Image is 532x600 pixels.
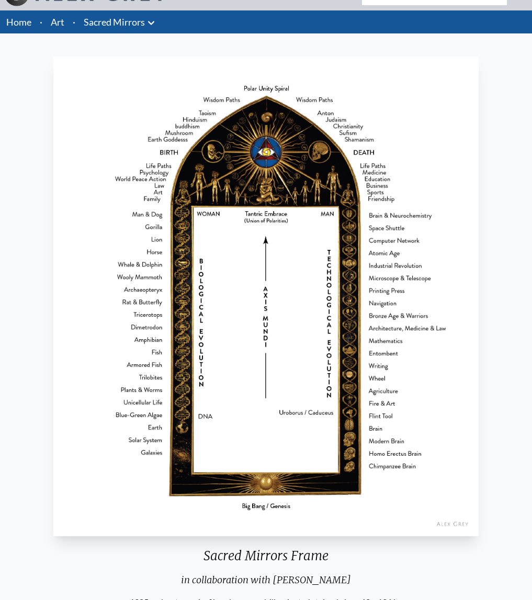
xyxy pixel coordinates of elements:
li: · [69,10,80,33]
a: Art [51,15,64,29]
div: in collaboration with [PERSON_NAME] [49,573,483,596]
img: Sacred-Mirrors-Frame-info.jpg [53,56,479,536]
li: · [36,10,47,33]
div: Sacred Mirrors Frame [49,548,483,573]
a: Sacred Mirrors [84,15,145,29]
a: Home [6,16,31,28]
